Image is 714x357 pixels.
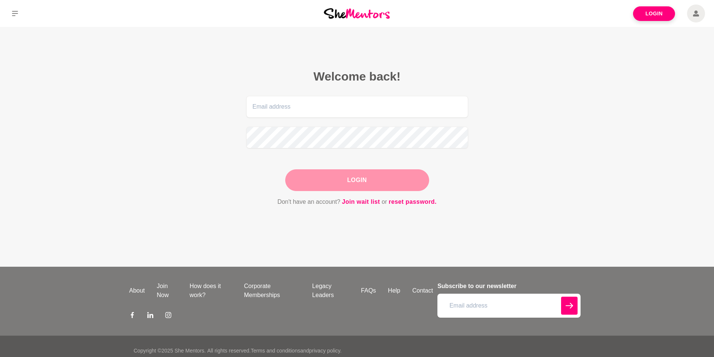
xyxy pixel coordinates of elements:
p: Don't have an account? or [246,197,468,207]
a: Facebook [129,312,135,321]
a: LinkedIn [147,312,153,321]
a: FAQs [355,286,382,295]
p: Copyright © 2025 She Mentors . [134,347,206,355]
a: Join Now [151,282,183,300]
input: Email address [437,294,580,318]
a: privacy policy [309,348,340,354]
p: All rights reserved. and . [207,347,341,355]
input: Email address [246,96,468,118]
a: Contact [406,286,439,295]
a: Help [382,286,406,295]
a: Instagram [165,312,171,321]
h2: Welcome back! [246,69,468,84]
a: Terms and conditions [251,348,300,354]
a: Legacy Leaders [306,282,355,300]
h4: Subscribe to our newsletter [437,282,580,291]
a: About [123,286,151,295]
img: She Mentors Logo [324,8,390,18]
a: How does it work? [184,282,238,300]
a: Corporate Memberships [238,282,306,300]
a: reset password. [389,197,437,207]
a: Login [633,6,675,21]
a: Join wait list [342,197,380,207]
